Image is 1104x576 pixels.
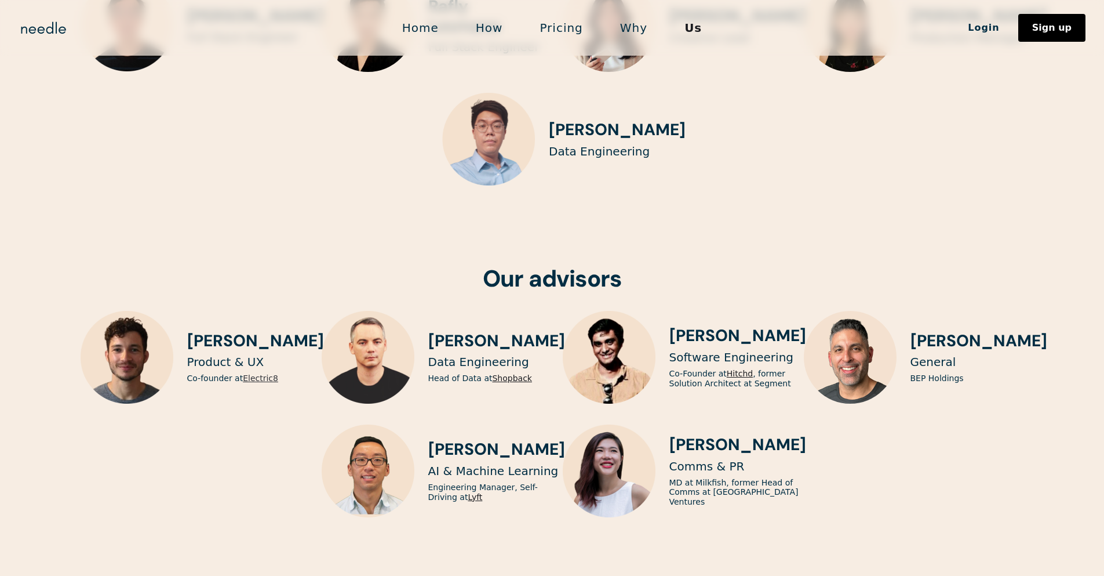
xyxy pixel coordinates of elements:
p: Head of Data at [428,374,532,383]
p: Engineering Manager, Self-Driving at [428,483,565,502]
a: Pricing [521,16,601,40]
a: Lyft [468,492,482,502]
h3: [PERSON_NAME] [910,331,1047,351]
p: Comms & PR [669,459,745,473]
a: How [457,16,522,40]
p: Product & UX [187,355,264,369]
p: AI & Machine Learning [428,464,559,478]
p: Data Engineering [549,144,650,158]
a: Home [384,16,457,40]
h3: [PERSON_NAME] [428,440,565,459]
p: Software Engineering [669,350,794,364]
a: Shopback [492,374,531,383]
p: Co-founder at [187,374,278,383]
h3: [PERSON_NAME] [549,120,686,140]
h3: [PERSON_NAME] [187,331,324,351]
p: MD at Milkfish, former Head of Comms at [GEOGRAPHIC_DATA] Ventures [669,478,806,507]
h3: [PERSON_NAME] [669,326,806,346]
a: Sign up [1018,14,1085,42]
h3: [PERSON_NAME] [428,331,565,351]
a: Why [602,16,666,40]
a: Us [666,16,720,40]
p: Data Engineering [428,355,529,369]
p: Co-Founder at , former Solution Architect at Segment [669,369,806,389]
h3: [PERSON_NAME] [669,435,806,455]
p: General [910,355,956,369]
a: Electric8 [243,374,278,383]
a: Hitchd [727,369,753,378]
p: BEP Holdings [910,374,964,383]
div: Sign up [1032,23,1072,32]
a: Login [949,18,1018,38]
